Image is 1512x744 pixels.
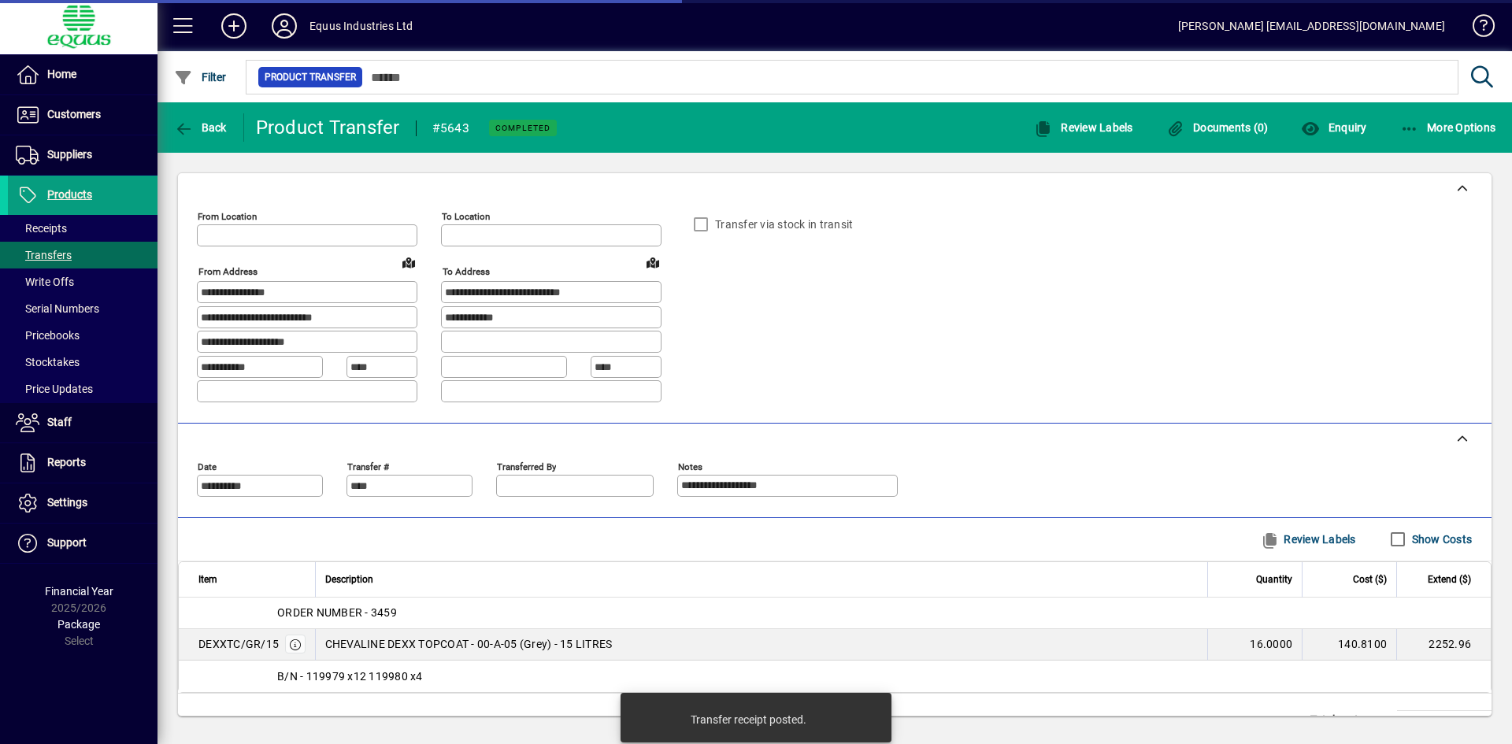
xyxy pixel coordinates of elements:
[1301,121,1366,134] span: Enquiry
[179,605,1491,620] div: ORDER NUMBER - 3459
[47,416,72,428] span: Staff
[1178,13,1445,39] div: [PERSON_NAME] [EMAIL_ADDRESS][DOMAIN_NAME]
[432,116,469,141] div: #5643
[8,242,157,268] a: Transfers
[1254,525,1362,553] button: Review Labels
[1302,629,1396,661] td: 140.8100
[8,403,157,442] a: Staff
[1303,710,1397,729] td: Total cost
[179,668,1491,684] div: B/N - 119979 x12 119980 x4
[8,524,157,563] a: Support
[198,636,279,652] div: DEXXTC/GR/15
[1297,113,1370,142] button: Enquiry
[1207,629,1302,661] td: 16.0000
[1353,571,1387,588] span: Cost ($)
[16,249,72,261] span: Transfers
[8,322,157,349] a: Pricebooks
[497,461,556,472] mat-label: Transferred by
[47,68,76,80] span: Home
[16,222,67,235] span: Receipts
[1034,121,1133,134] span: Review Labels
[16,302,99,315] span: Serial Numbers
[1166,121,1269,134] span: Documents (0)
[8,443,157,483] a: Reports
[678,461,702,472] mat-label: Notes
[198,461,217,472] mat-label: Date
[16,383,93,395] span: Price Updates
[198,571,217,588] span: Item
[47,148,92,161] span: Suppliers
[396,250,421,275] a: View on map
[259,12,309,40] button: Profile
[16,276,74,288] span: Write Offs
[1396,113,1500,142] button: More Options
[8,268,157,295] a: Write Offs
[8,135,157,175] a: Suppliers
[442,211,490,222] mat-label: To location
[8,55,157,94] a: Home
[265,69,356,85] span: Product Transfer
[8,95,157,135] a: Customers
[170,63,231,91] button: Filter
[1256,571,1292,588] span: Quantity
[8,215,157,242] a: Receipts
[1397,710,1492,729] td: 2252.96
[325,636,613,652] span: CHEVALINE DEXX TOPCOAT - 00-A-05 (Grey) - 15 LITRES
[47,536,87,549] span: Support
[16,329,80,342] span: Pricebooks
[1461,3,1492,54] a: Knowledge Base
[8,376,157,402] a: Price Updates
[309,13,413,39] div: Equus Industries Ltd
[47,188,92,201] span: Products
[1261,527,1356,552] span: Review Labels
[640,250,665,275] a: View on map
[57,618,100,631] span: Package
[1400,121,1496,134] span: More Options
[47,456,86,468] span: Reports
[47,496,87,509] span: Settings
[256,115,400,140] div: Product Transfer
[691,712,806,727] div: Transfer receipt posted.
[157,113,244,142] app-page-header-button: Back
[174,71,227,83] span: Filter
[47,108,101,120] span: Customers
[8,295,157,322] a: Serial Numbers
[1409,531,1473,547] label: Show Costs
[1396,629,1491,661] td: 2252.96
[325,571,373,588] span: Description
[1428,571,1471,588] span: Extend ($)
[495,123,550,133] span: Completed
[174,121,227,134] span: Back
[209,12,259,40] button: Add
[1030,113,1137,142] button: Review Labels
[8,483,157,523] a: Settings
[198,211,257,222] mat-label: From location
[170,113,231,142] button: Back
[8,349,157,376] a: Stocktakes
[45,585,113,598] span: Financial Year
[347,461,389,472] mat-label: Transfer #
[16,356,80,368] span: Stocktakes
[1162,113,1273,142] button: Documents (0)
